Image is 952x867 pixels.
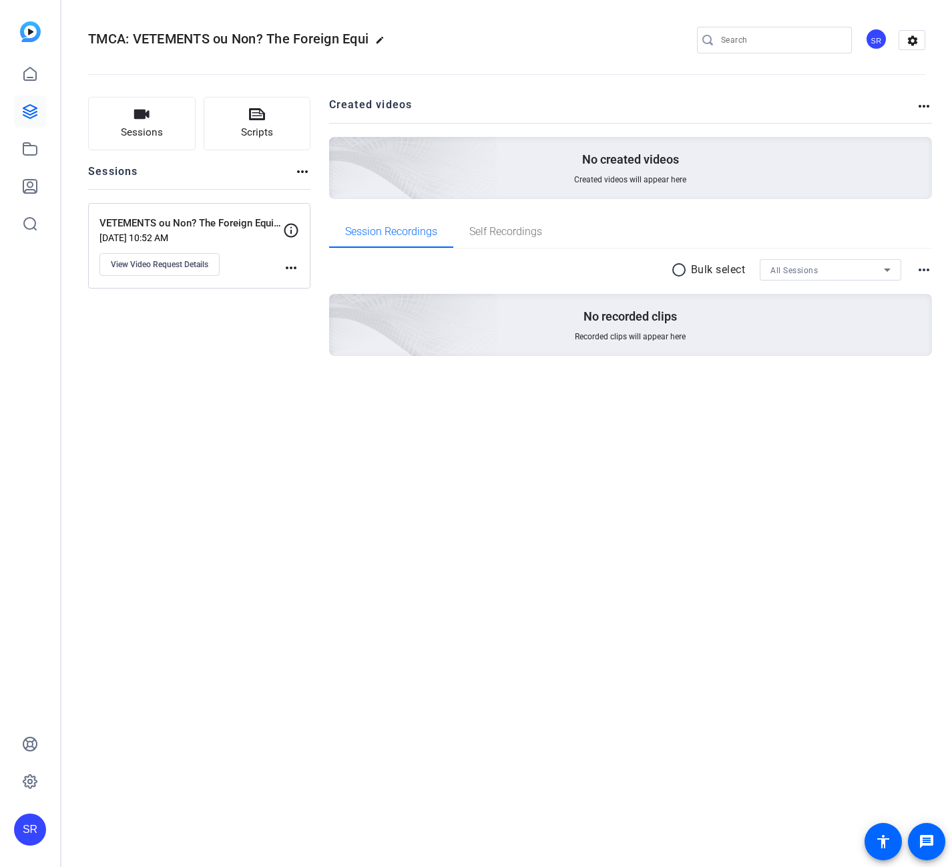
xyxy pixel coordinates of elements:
h2: Created videos [329,97,917,123]
mat-icon: more_horiz [294,164,310,180]
mat-icon: radio_button_unchecked [671,262,691,278]
mat-icon: more_horiz [916,262,932,278]
img: embarkstudio-empty-session.png [180,162,498,452]
img: blue-gradient.svg [20,21,41,42]
span: Recorded clips will appear here [575,331,686,342]
button: Scripts [204,97,311,150]
ngx-avatar: Syoni Revollo [865,28,889,51]
span: All Sessions [770,266,818,275]
span: TMCA: VETEMENTS ou Non? The Foreign Equi [88,31,369,47]
span: Scripts [241,125,273,140]
button: Sessions [88,97,196,150]
p: VETEMENTS ou Non? The Foreign Equivalents Doctrine [99,216,283,231]
p: Bulk select [691,262,746,278]
mat-icon: accessibility [875,834,891,850]
div: SR [14,814,46,846]
mat-icon: edit [375,35,391,51]
p: No created videos [582,152,679,168]
mat-icon: more_horiz [916,98,932,114]
mat-icon: message [919,834,935,850]
span: View Video Request Details [111,259,208,270]
button: View Video Request Details [99,253,220,276]
p: No recorded clips [583,309,677,325]
img: Creted videos background [180,5,498,295]
span: Session Recordings [345,226,437,237]
input: Search [721,32,841,48]
mat-icon: more_horiz [283,260,299,276]
span: Sessions [121,125,163,140]
mat-icon: settings [899,31,926,51]
span: Created videos will appear here [574,174,686,185]
div: SR [865,28,887,50]
h2: Sessions [88,164,138,189]
p: [DATE] 10:52 AM [99,232,283,243]
span: Self Recordings [469,226,542,237]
